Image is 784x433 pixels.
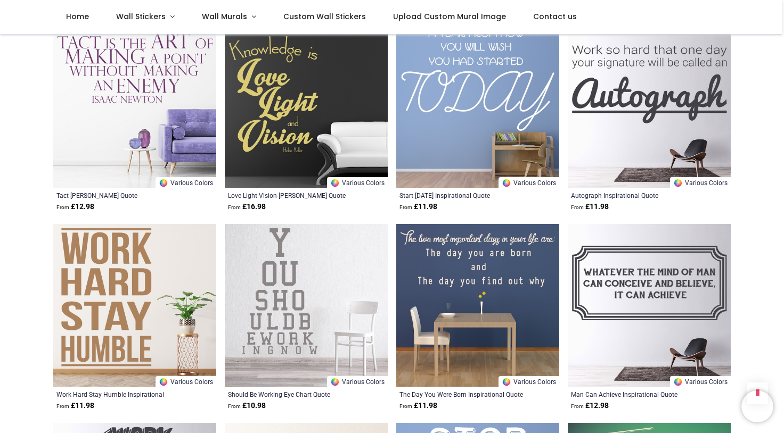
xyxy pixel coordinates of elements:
strong: £ 11.98 [399,401,437,411]
iframe: Brevo live chat [741,390,773,422]
span: Upload Custom Mural Image [393,11,506,22]
a: Various Colors [670,177,731,188]
img: Color Wheel [502,377,511,387]
img: Color Wheel [159,377,168,387]
img: Start Today Inspirational Quote Wall Sticker [396,25,559,188]
strong: £ 11.98 [399,202,437,212]
img: Man Can Achieve Inspirational Quote Wall Sticker [568,224,731,387]
a: Various Colors [327,177,388,188]
a: The Day You Were Born Inspirational Quote [399,390,525,398]
img: Color Wheel [330,178,340,188]
img: Autograph Inspirational Quote Wall Sticker [568,25,731,188]
span: From [571,204,584,210]
a: Should Be Working Eye Chart Quote [228,390,353,398]
a: Autograph Inspirational Quote [571,191,696,199]
a: Various Colors [327,376,388,387]
span: Wall Stickers [116,11,166,22]
span: From [228,403,241,409]
img: The Day You Were Born Inspirational Quote Wall Sticker [396,224,559,387]
span: From [56,403,69,409]
img: Love Light Vision Helen Keller Quote Wall Sticker [225,25,388,188]
img: Color Wheel [330,377,340,387]
img: Should Be Working Eye Chart Quote Wall Sticker [225,224,388,387]
span: From [56,204,69,210]
a: Various Colors [499,376,559,387]
img: Color Wheel [673,178,683,188]
strong: £ 10.98 [228,401,266,411]
span: Home [66,11,89,22]
img: Tact Isaac Newton Quote Wall Sticker [53,25,216,188]
img: Work Hard Stay Humble Inspirational Quote Wall Sticker [53,224,216,387]
a: Man Can Achieve Inspirational Quote [571,390,696,398]
strong: £ 12.98 [56,202,94,212]
a: Work Hard Stay Humble Inspirational Quote [56,390,182,398]
a: Start [DATE] Inspirational Quote [399,191,525,199]
a: Various Colors [156,376,216,387]
a: Various Colors [670,376,731,387]
span: Custom Wall Stickers [283,11,366,22]
a: Tact [PERSON_NAME] Quote [56,191,182,199]
img: Color Wheel [159,178,168,188]
a: Various Colors [156,177,216,188]
a: Various Colors [499,177,559,188]
span: From [399,204,412,210]
strong: £ 12.98 [571,401,609,411]
span: Contact us [533,11,577,22]
strong: £ 11.98 [571,202,609,212]
strong: £ 11.98 [56,401,94,411]
strong: £ 16.98 [228,202,266,212]
a: Love Light Vision [PERSON_NAME] Quote [228,191,353,199]
span: From [399,403,412,409]
img: Color Wheel [502,178,511,188]
span: Wall Murals [202,11,247,22]
span: From [228,204,241,210]
img: Color Wheel [673,377,683,387]
span: From [571,403,584,409]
